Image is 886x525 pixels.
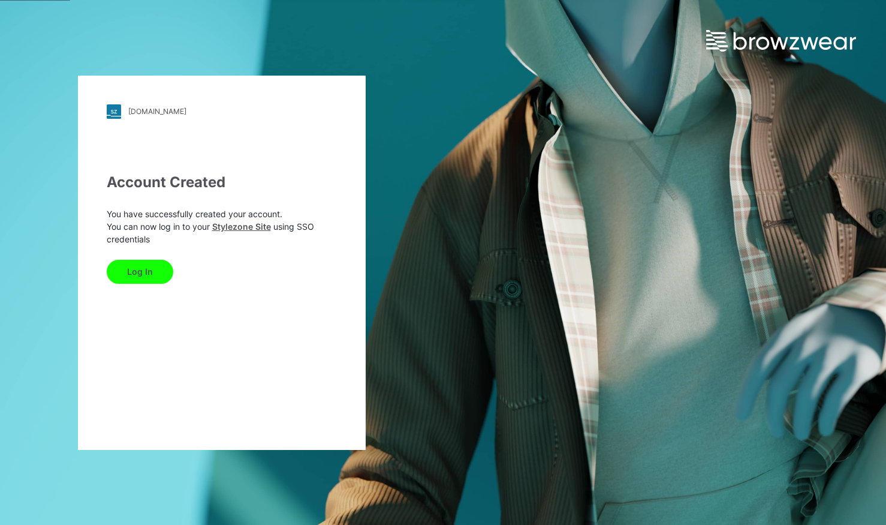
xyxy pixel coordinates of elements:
p: You can now log in to your using SSO credentials [107,220,337,245]
p: You have successfully created your account. [107,208,337,220]
img: stylezone-logo.562084cfcfab977791bfbf7441f1a819.svg [107,104,121,119]
img: browzwear-logo.e42bd6dac1945053ebaf764b6aa21510.svg [706,30,856,52]
div: [DOMAIN_NAME] [128,107,186,116]
button: Log In [107,260,173,284]
a: [DOMAIN_NAME] [107,104,337,119]
div: Account Created [107,172,337,193]
a: Stylezone Site [212,221,271,232]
